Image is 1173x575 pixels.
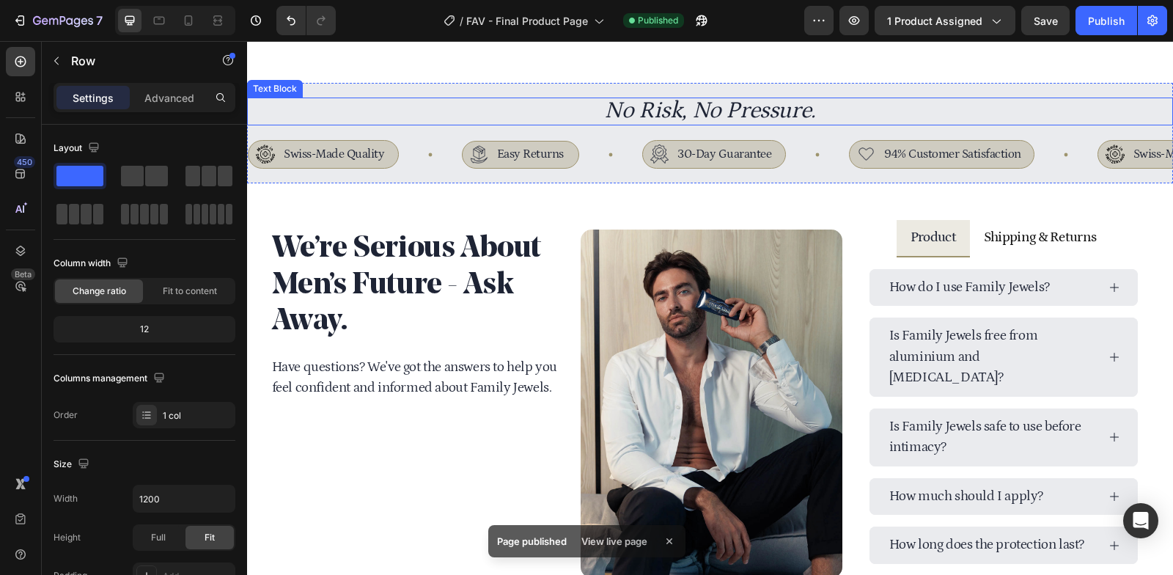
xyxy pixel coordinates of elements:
p: Easy Returns [250,106,323,120]
p: Advanced [144,90,194,106]
div: Beta [11,268,35,280]
img: gempages_553254448210641727-385687d6-6a52-4d15-a2b7-f0e23e1cbb31.webp [334,188,595,537]
div: Layout [54,139,103,158]
span: 1 product assigned [887,13,982,29]
div: Undo/Redo [276,6,336,35]
div: 1 col [163,409,232,422]
div: Columns management [54,369,168,389]
div: 12 [56,319,232,340]
span: Published [638,14,678,27]
div: Column width [54,254,131,274]
p: Shipping & Returns [737,187,849,207]
button: Save [1021,6,1070,35]
p: How much should I apply? [642,445,796,466]
p: Settings [73,90,114,106]
span: Save [1034,15,1058,27]
button: 1 product assigned [875,6,1015,35]
p: 7 [96,12,103,29]
div: 450 [14,156,35,168]
div: Publish [1088,13,1125,29]
p: Is Family Jewels free from aluminium and [MEDICAL_DATA]? [642,285,847,348]
img: gempages_553254448210641727-8f2796af-03ec-4042-a34a-476bb3a77669.png [403,103,422,122]
div: Order [54,409,78,422]
span: Fit [205,531,215,544]
p: Row [71,52,196,70]
button: Publish [1075,6,1137,35]
div: Width [54,492,78,505]
p: Product [663,187,709,207]
div: Size [54,455,92,475]
p: How long does the protection last? [642,494,837,515]
img: gempages_553254448210641727-9cc2f0dc-7d7a-4265-925c-2bc8adc89c7c.png [610,103,628,122]
p: Is Family Jewels safe to use before intimacy? [642,376,847,417]
span: Change ratio [73,285,126,298]
p: 30-Day Guarantee [430,106,529,120]
div: Open Intercom Messenger [1123,503,1158,538]
span: Full [151,531,166,544]
input: Auto [133,486,235,512]
div: View live page [573,531,656,552]
p: How do I use Family Jewels? [642,236,803,257]
span: Fit to content [163,285,217,298]
p: 94% Customer Satisfaction [637,106,777,120]
h2: We’re Serious About Men’s Future - Ask Away. [23,188,314,300]
span: FAV - Final Product Page [466,13,588,29]
iframe: Design area [247,41,1173,575]
button: 7 [6,6,109,35]
img: gempages_553254448210641727-354af1fd-9aea-4909-960a-a89d7991131a.svg [858,103,878,122]
span: / [460,13,463,29]
p: Page published [497,534,567,549]
p: Swiss-Made Quality [886,106,992,120]
div: Height [54,531,81,544]
p: Have questions? We've got the answers to help you feel confident and informed about Family Jewels. [25,316,312,358]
